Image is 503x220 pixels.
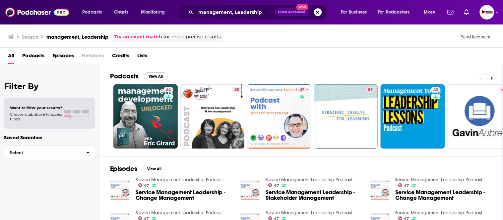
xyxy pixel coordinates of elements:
a: Service Management Leadership Podcast [136,177,223,183]
span: Networks [82,50,104,64]
h2: Filter By [4,81,95,91]
a: Try an exact match [114,33,162,41]
button: Show profile menu [480,5,494,20]
a: 43 [381,84,445,149]
span: Want to filter your results? [10,106,62,110]
img: Service Management Leadership - Stakeholder Management [240,180,260,200]
button: open menu [419,7,444,18]
span: 47 [404,184,409,187]
img: User Profile [480,5,494,20]
div: Search podcasts, credits, & more... [184,5,334,20]
span: 44 [166,87,171,93]
span: 57 [368,87,373,93]
span: Logged in as BookLaunchers [480,5,494,20]
span: Charts [114,8,128,17]
a: Charts [110,7,132,18]
a: 47 [138,183,149,187]
img: Service Management Leadership - Change Management [370,180,390,200]
button: Select [4,145,95,160]
span: 50 [234,87,239,93]
a: EpisodesView All [110,165,166,173]
a: Show notifications dropdown [445,7,456,18]
span: For Podcasters [378,8,410,17]
span: Choose a tab above to access filters. [10,112,62,121]
span: More [424,8,435,17]
a: 43 [431,87,441,92]
span: 47 [300,87,304,93]
a: Service Management Leadership - Change Management [396,190,492,201]
a: Service Management Leadership Podcast [396,177,483,183]
a: Episodes [52,50,74,64]
span: 43 [433,87,438,93]
span: Podcasts [82,8,102,17]
a: Service Management Leadership Podcast [396,210,483,216]
span: Open Advanced [278,11,306,14]
a: All [8,50,14,64]
a: 47 [398,183,409,187]
span: Monitoring [141,8,165,17]
a: Service Management Leadership - Stakeholder Management [266,190,362,201]
a: Podcasts [22,50,44,64]
button: open menu [374,7,419,18]
a: Credits [112,50,129,64]
a: 47 [297,87,307,92]
a: Lists [137,50,147,64]
p: Saved Searches [4,134,95,141]
input: Search podcasts, credits, & more... [196,7,275,18]
a: Service Management Leadership Podcast [266,177,353,183]
a: Service Management Leadership Podcast [136,210,223,216]
a: 44 [113,84,178,149]
a: Service Management Leadership Podcast [266,210,353,216]
h2: Podcasts [110,72,139,80]
a: 57 [314,84,378,149]
button: open menu [336,7,375,18]
a: PodcastsView All [110,72,168,80]
span: New [296,4,308,10]
h3: Search [22,34,38,40]
button: Send feedback [459,34,492,40]
button: open menu [78,7,110,18]
h3: management, Leadership [46,34,108,40]
button: Open AdvancedNew [275,8,309,16]
a: Show notifications dropdown [462,7,472,18]
span: For Business [341,8,367,17]
h2: Episodes [110,165,137,173]
a: 50 [232,87,242,92]
button: View All [143,165,166,173]
span: Select [4,151,81,155]
span: 47 [274,184,279,187]
a: Service Management Leadership - Change Management [136,190,232,201]
a: 44 [163,87,173,92]
a: 47 [247,84,311,149]
span: 47 [144,184,149,187]
a: 57 [365,87,375,92]
button: View All [144,72,168,80]
button: open menu [137,7,173,18]
a: 47 [268,183,279,187]
img: Podchaser - Follow, Share and Rate Podcasts [5,6,69,19]
a: 50 [180,84,245,149]
span: for more precise results [163,33,221,41]
img: Service Management Leadership - Change Management [110,180,130,200]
